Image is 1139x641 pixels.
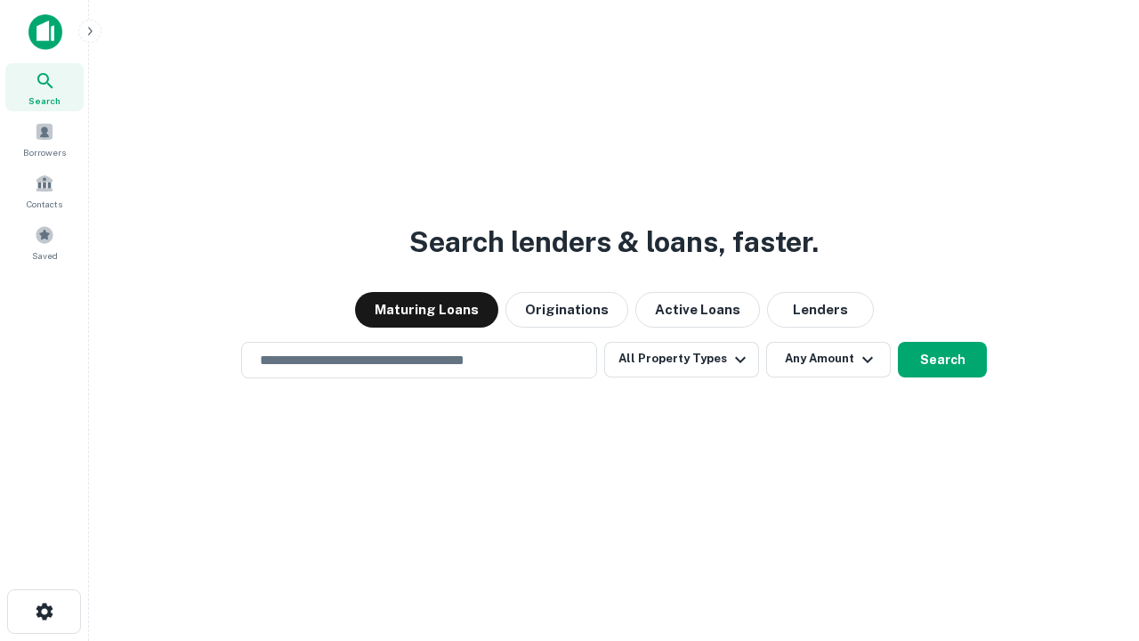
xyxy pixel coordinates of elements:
[766,342,891,377] button: Any Amount
[23,145,66,159] span: Borrowers
[604,342,759,377] button: All Property Types
[1050,442,1139,527] iframe: Chat Widget
[28,14,62,50] img: capitalize-icon.png
[28,93,61,108] span: Search
[635,292,760,328] button: Active Loans
[5,166,84,215] a: Contacts
[767,292,874,328] button: Lenders
[5,63,84,111] a: Search
[5,115,84,163] a: Borrowers
[5,218,84,266] a: Saved
[409,221,819,264] h3: Search lenders & loans, faster.
[898,342,987,377] button: Search
[505,292,628,328] button: Originations
[355,292,498,328] button: Maturing Loans
[32,248,58,263] span: Saved
[27,197,62,211] span: Contacts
